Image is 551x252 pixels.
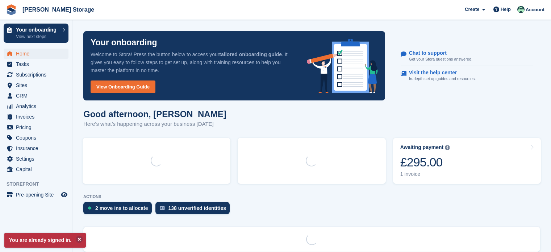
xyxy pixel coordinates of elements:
[83,194,540,199] p: ACTIONS
[4,164,68,174] a: menu
[16,164,59,174] span: Capital
[400,144,444,150] div: Awaiting payment
[4,190,68,200] a: menu
[393,138,541,184] a: Awaiting payment £295.00 1 invoice
[16,49,59,59] span: Home
[83,120,226,128] p: Here's what's happening across your business [DATE]
[4,24,68,43] a: Your onboarding View next steps
[20,4,97,16] a: [PERSON_NAME] Storage
[16,122,59,132] span: Pricing
[95,205,148,211] div: 2 move ins to allocate
[16,80,59,90] span: Sites
[409,70,470,76] p: Visit the help center
[16,112,59,122] span: Invoices
[4,122,68,132] a: menu
[16,27,59,32] p: Your onboarding
[4,112,68,122] a: menu
[91,38,157,47] p: Your onboarding
[4,59,68,69] a: menu
[16,101,59,111] span: Analytics
[91,50,295,74] p: Welcome to Stora! Press the button below to access your . It gives you easy to follow steps to ge...
[4,143,68,153] a: menu
[4,233,86,248] p: You are already signed in.
[60,190,68,199] a: Preview store
[4,91,68,101] a: menu
[16,91,59,101] span: CRM
[400,171,450,177] div: 1 invoice
[155,202,234,218] a: 138 unverified identities
[4,133,68,143] a: menu
[88,206,92,210] img: move_ins_to_allocate_icon-fdf77a2bb77ea45bf5b3d319d69a93e2d87916cf1d5bf7949dd705db3b84f3ca.svg
[83,109,226,119] h1: Good afternoon, [PERSON_NAME]
[401,46,533,66] a: Chat to support Get your Stora questions answered.
[6,4,17,15] img: stora-icon-8386f47178a22dfd0bd8f6a31ec36ba5ce8667c1dd55bd0f319d3a0aa187defe.svg
[409,50,467,56] p: Chat to support
[501,6,511,13] span: Help
[4,70,68,80] a: menu
[409,76,476,82] p: In-depth set up guides and resources.
[4,80,68,90] a: menu
[526,6,544,13] span: Account
[16,70,59,80] span: Subscriptions
[83,202,155,218] a: 2 move ins to allocate
[401,66,533,86] a: Visit the help center In-depth set up guides and resources.
[400,155,450,170] div: £295.00
[16,154,59,164] span: Settings
[16,33,59,40] p: View next steps
[4,101,68,111] a: menu
[4,154,68,164] a: menu
[517,6,525,13] img: Nicholas Pain
[16,190,59,200] span: Pre-opening Site
[168,205,226,211] div: 138 unverified identities
[465,6,479,13] span: Create
[16,133,59,143] span: Coupons
[160,206,165,210] img: verify_identity-adf6edd0f0f0b5bbfe63781bf79b02c33cf7c696d77639b501bdc392416b5a36.svg
[7,181,72,188] span: Storefront
[16,143,59,153] span: Insurance
[16,59,59,69] span: Tasks
[409,56,472,62] p: Get your Stora questions answered.
[4,49,68,59] a: menu
[91,80,155,93] a: View Onboarding Guide
[307,39,378,93] img: onboarding-info-6c161a55d2c0e0a8cae90662b2fe09162a5109e8cc188191df67fb4f79e88e88.svg
[445,145,450,150] img: icon-info-grey-7440780725fd019a000dd9b08b2336e03edf1995a4989e88bcd33f0948082b44.svg
[219,51,282,57] strong: tailored onboarding guide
